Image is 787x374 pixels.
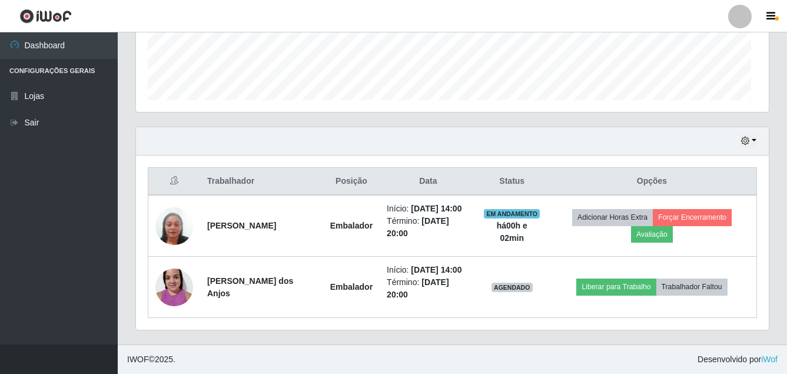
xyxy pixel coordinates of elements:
[492,283,533,292] span: AGENDADO
[155,193,193,260] img: 1703781074039.jpeg
[411,265,461,274] time: [DATE] 14:00
[761,355,778,364] a: iWof
[547,168,757,196] th: Opções
[484,209,540,219] span: EM ANDAMENTO
[19,9,72,24] img: CoreUI Logo
[200,168,323,196] th: Trabalhador
[387,276,469,301] li: Término:
[656,279,728,295] button: Trabalhador Faltou
[572,209,653,226] button: Adicionar Horas Extra
[387,264,469,276] li: Início:
[207,221,276,230] strong: [PERSON_NAME]
[576,279,656,295] button: Liberar para Trabalho
[477,168,547,196] th: Status
[380,168,476,196] th: Data
[411,204,461,213] time: [DATE] 14:00
[631,226,673,243] button: Avaliação
[207,276,293,298] strong: [PERSON_NAME] dos Anjos
[127,355,149,364] span: IWOF
[698,353,778,366] span: Desenvolvido por
[387,215,469,240] li: Término:
[127,353,175,366] span: © 2025 .
[323,168,380,196] th: Posição
[155,262,193,312] img: 1737249386728.jpeg
[653,209,732,226] button: Forçar Encerramento
[330,282,373,292] strong: Embalador
[387,203,469,215] li: Início:
[497,221,527,243] strong: há 00 h e 02 min
[330,221,373,230] strong: Embalador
